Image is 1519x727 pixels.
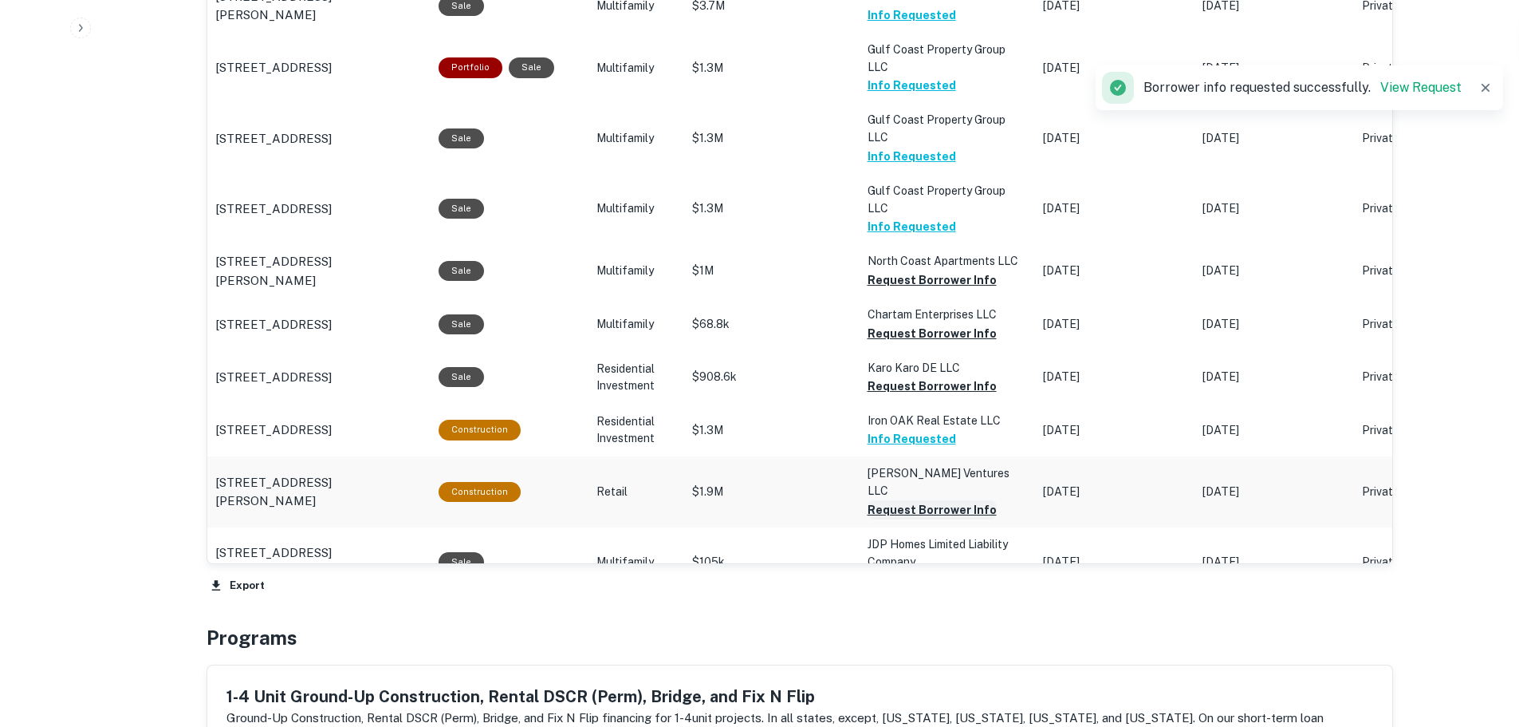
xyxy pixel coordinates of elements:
[215,368,423,387] a: [STREET_ADDRESS]
[215,315,423,334] a: [STREET_ADDRESS]
[439,420,521,440] div: This loan purpose was for construction
[1362,316,1489,333] p: Private Money
[868,111,1027,146] p: Gulf Coast Property Group LLC
[868,377,997,396] button: Request Borrower Info
[215,129,423,148] a: [STREET_ADDRESS]
[868,359,1027,377] p: Karo Karo DE LLC
[215,421,423,440] a: [STREET_ADDRESS]
[1043,554,1186,571] p: [DATE]
[868,252,1027,270] p: North Coast Apartments LLC
[1362,422,1489,439] p: Private Money
[596,413,676,447] p: Residential Investment
[1439,599,1519,676] iframe: Chat Widget
[439,261,484,281] div: Sale
[215,473,423,511] a: [STREET_ADDRESS][PERSON_NAME]
[1202,200,1346,217] p: [DATE]
[868,6,956,25] button: Info Requested
[868,147,956,166] button: Info Requested
[215,58,332,77] p: [STREET_ADDRESS]
[215,129,332,148] p: [STREET_ADDRESS]
[596,60,676,77] p: Multifamily
[215,315,332,334] p: [STREET_ADDRESS]
[868,429,956,448] button: Info Requested
[1043,422,1186,439] p: [DATE]
[868,41,1027,76] p: Gulf Coast Property Group LLC
[692,200,852,217] p: $1.3M
[1202,263,1346,279] p: [DATE]
[868,217,956,236] button: Info Requested
[692,60,852,77] p: $1.3M
[868,535,1027,571] p: JDP Homes Limited Liability Company
[868,464,1027,500] p: [PERSON_NAME] Ventures LLC
[215,200,332,219] p: [STREET_ADDRESS]
[1043,316,1186,333] p: [DATE]
[439,367,484,387] div: Sale
[215,200,423,219] a: [STREET_ADDRESS]
[692,369,852,385] p: $908.6k
[1043,484,1186,500] p: [DATE]
[596,484,676,500] p: Retail
[868,500,997,520] button: Request Borrower Info
[215,252,423,290] a: [STREET_ADDRESS][PERSON_NAME]
[596,130,676,147] p: Multifamily
[868,412,1027,429] p: Iron OAK Real Estate LLC
[1362,484,1489,500] p: Private Money
[1362,200,1489,217] p: Private Money
[1202,422,1346,439] p: [DATE]
[215,368,332,387] p: [STREET_ADDRESS]
[868,324,997,343] button: Request Borrower Info
[215,543,423,581] a: [STREET_ADDRESS][PERSON_NAME]
[596,200,676,217] p: Multifamily
[868,76,956,95] button: Info Requested
[439,552,484,572] div: Sale
[439,482,521,502] div: This loan purpose was for construction
[596,554,676,571] p: Multifamily
[868,182,1027,217] p: Gulf Coast Property Group LLC
[1043,60,1186,77] p: [DATE]
[509,57,554,77] div: Sale
[439,199,484,219] div: Sale
[1202,484,1346,500] p: [DATE]
[1043,369,1186,385] p: [DATE]
[1043,263,1186,279] p: [DATE]
[207,623,297,652] h4: Programs
[596,361,676,394] p: Residential Investment
[439,128,484,148] div: Sale
[1043,200,1186,217] p: [DATE]
[692,422,852,439] p: $1.3M
[215,421,332,440] p: [STREET_ADDRESS]
[1043,130,1186,147] p: [DATE]
[1202,369,1346,385] p: [DATE]
[1143,78,1462,97] p: Borrower info requested successfully.
[1202,316,1346,333] p: [DATE]
[439,314,484,334] div: Sale
[692,554,852,571] p: $105k
[215,58,423,77] a: [STREET_ADDRESS]
[868,306,1027,323] p: Chartam Enterprises LLC
[1380,80,1462,95] a: View Request
[868,271,997,290] button: Request Borrower Info
[692,316,852,333] p: $68.8k
[596,263,676,279] p: Multifamily
[596,316,676,333] p: Multifamily
[226,685,1373,709] h5: 1-4 Unit Ground-Up Construction, Rental DSCR (Perm), Bridge, and Fix N Flip
[439,57,502,77] div: This is a portfolio loan with 2 properties
[1202,554,1346,571] p: [DATE]
[1362,369,1489,385] p: Private Money
[1202,130,1346,147] p: [DATE]
[207,574,269,598] button: Export
[1362,130,1489,147] p: Private Money
[692,130,852,147] p: $1.3M
[1362,554,1489,571] p: Private Money
[692,484,852,500] p: $1.9M
[692,263,852,279] p: $1M
[1362,263,1489,279] p: Private Money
